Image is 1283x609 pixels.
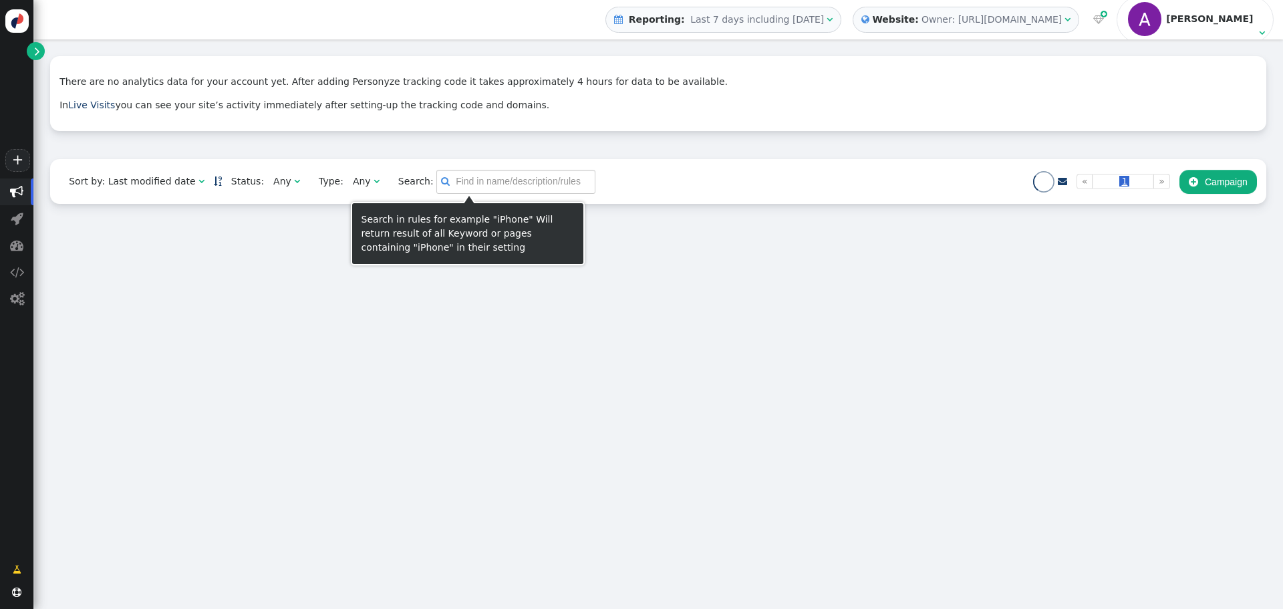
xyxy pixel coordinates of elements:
a: + [5,149,29,172]
span:  [294,176,300,186]
span:  [374,176,380,186]
span:  [11,212,23,225]
img: ACg8ocJVKOu92JS6HQywTn_Y6Cy4q7aF7t15-HZaUiVukL33eCXFMA=s96-c [1128,2,1161,35]
span:  [198,176,204,186]
span:  [10,185,23,199]
span:  [10,239,23,252]
span:  [1101,9,1107,20]
div: Owner: [URL][DOMAIN_NAME] [921,13,1062,27]
div: Sort by: Last modified date [69,174,195,189]
input: Find in name/description/rules [436,170,595,194]
b: Reporting: [626,14,688,25]
a:  [27,42,45,60]
div: Search in rules for example "iPhone" Will return result of all Keyword or pages containing "iPhon... [362,213,574,255]
div: [PERSON_NAME] [1166,13,1256,25]
span: Status: [222,174,264,189]
a:  [1058,176,1067,187]
span: Search: [389,176,434,187]
span:  [12,588,21,597]
span:  [10,292,24,306]
span:  [441,174,450,189]
span:  [1259,28,1265,37]
div: Any [353,174,371,189]
span:  [13,563,21,577]
a: « [1077,174,1093,189]
span: Last 7 days including [DATE] [690,14,824,25]
p: There are no analytics data for your account yet. After adding Personyze tracking code it takes a... [59,75,1257,89]
a:  [3,558,31,582]
button: Campaign [1179,170,1257,194]
a:  [214,176,222,187]
span:  [827,15,833,24]
span:  [614,15,623,24]
p: In you can see your site’s activity immediately after setting-up the tracking code and domains. [59,98,1257,112]
span: Sorted in descending order [214,176,222,186]
span: 1 [1119,176,1129,187]
span:  [861,13,869,27]
span:  [35,44,40,58]
a:   [1091,13,1107,27]
img: logo-icon.svg [5,9,29,33]
span:  [1189,176,1198,187]
a: » [1153,174,1170,189]
span:  [10,265,24,279]
span: Type: [309,174,343,189]
span:  [1064,15,1071,24]
span:  [1093,15,1104,24]
a: Live Visits [68,100,115,110]
div: Any [273,174,291,189]
b: Website: [869,13,921,27]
